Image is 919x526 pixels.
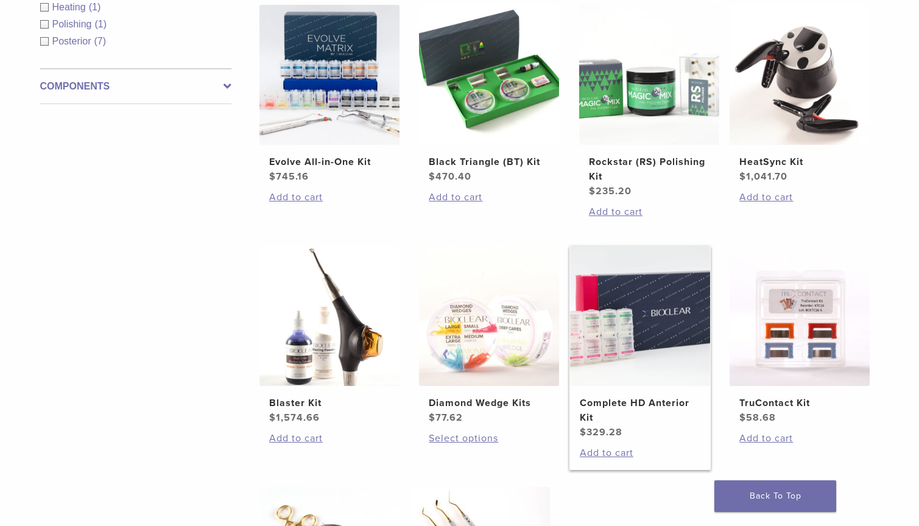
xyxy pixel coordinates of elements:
a: Select options for “Diamond Wedge Kits” [429,431,549,446]
h2: Complete HD Anterior Kit [580,396,700,425]
img: Complete HD Anterior Kit [570,246,710,386]
a: Add to cart: “HeatSync Kit” [739,190,860,205]
img: TruContact Kit [730,246,870,386]
a: Rockstar (RS) Polishing KitRockstar (RS) Polishing Kit $235.20 [579,5,720,198]
bdi: 745.16 [269,170,309,183]
h2: Rockstar (RS) Polishing Kit [589,155,709,184]
span: $ [429,412,435,424]
img: Rockstar (RS) Polishing Kit [579,5,719,145]
span: $ [269,412,276,424]
bdi: 470.40 [429,170,471,183]
h2: Blaster Kit [269,396,390,410]
span: $ [580,426,586,438]
span: Heating [52,2,89,12]
img: HeatSync Kit [730,5,870,145]
h2: HeatSync Kit [739,155,860,169]
a: Evolve All-in-One KitEvolve All-in-One Kit $745.16 [259,5,401,184]
span: $ [739,412,746,424]
a: Add to cart: “Evolve All-in-One Kit” [269,190,390,205]
h2: TruContact Kit [739,396,860,410]
span: Posterior [52,36,94,46]
img: Black Triangle (BT) Kit [419,5,559,145]
h2: Black Triangle (BT) Kit [429,155,549,169]
span: Polishing [52,19,95,29]
bdi: 58.68 [739,412,776,424]
a: Add to cart: “Blaster Kit” [269,431,390,446]
bdi: 329.28 [580,426,622,438]
span: $ [589,185,596,197]
bdi: 235.20 [589,185,632,197]
a: Blaster KitBlaster Kit $1,574.66 [259,246,401,425]
a: Back To Top [714,480,836,512]
bdi: 77.62 [429,412,463,424]
span: $ [429,170,435,183]
a: TruContact KitTruContact Kit $58.68 [729,246,871,425]
label: Components [40,79,231,94]
a: Black Triangle (BT) KitBlack Triangle (BT) Kit $470.40 [418,5,560,184]
img: Diamond Wedge Kits [419,246,559,386]
span: $ [739,170,746,183]
a: Add to cart: “Rockstar (RS) Polishing Kit” [589,205,709,219]
a: Add to cart: “TruContact Kit” [739,431,860,446]
img: Evolve All-in-One Kit [259,5,400,145]
a: Diamond Wedge KitsDiamond Wedge Kits $77.62 [418,246,560,425]
bdi: 1,041.70 [739,170,787,183]
a: Add to cart: “Complete HD Anterior Kit” [580,446,700,460]
span: (7) [94,36,107,46]
a: Add to cart: “Black Triangle (BT) Kit” [429,190,549,205]
img: Blaster Kit [259,246,400,386]
span: (1) [89,2,101,12]
span: (1) [94,19,107,29]
a: HeatSync KitHeatSync Kit $1,041.70 [729,5,871,184]
span: $ [269,170,276,183]
bdi: 1,574.66 [269,412,320,424]
h2: Evolve All-in-One Kit [269,155,390,169]
h2: Diamond Wedge Kits [429,396,549,410]
a: Complete HD Anterior KitComplete HD Anterior Kit $329.28 [569,246,711,440]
